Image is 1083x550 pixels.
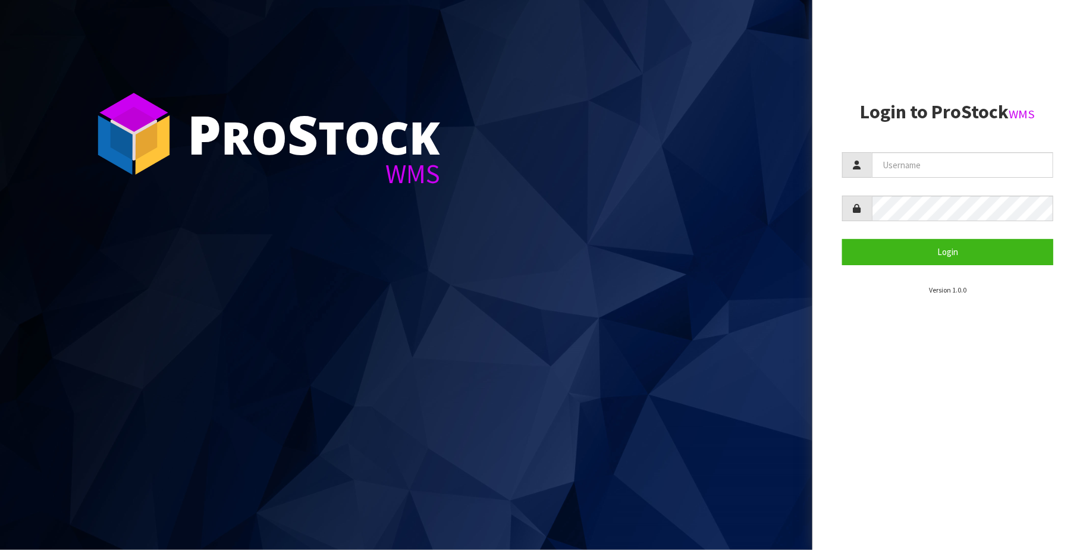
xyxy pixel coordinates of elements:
[842,239,1053,265] button: Login
[187,98,221,170] span: P
[872,152,1053,178] input: Username
[287,98,318,170] span: S
[89,89,178,178] img: ProStock Cube
[929,285,966,294] small: Version 1.0.0
[1009,106,1035,122] small: WMS
[187,161,440,187] div: WMS
[187,107,440,161] div: ro tock
[842,102,1053,122] h2: Login to ProStock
